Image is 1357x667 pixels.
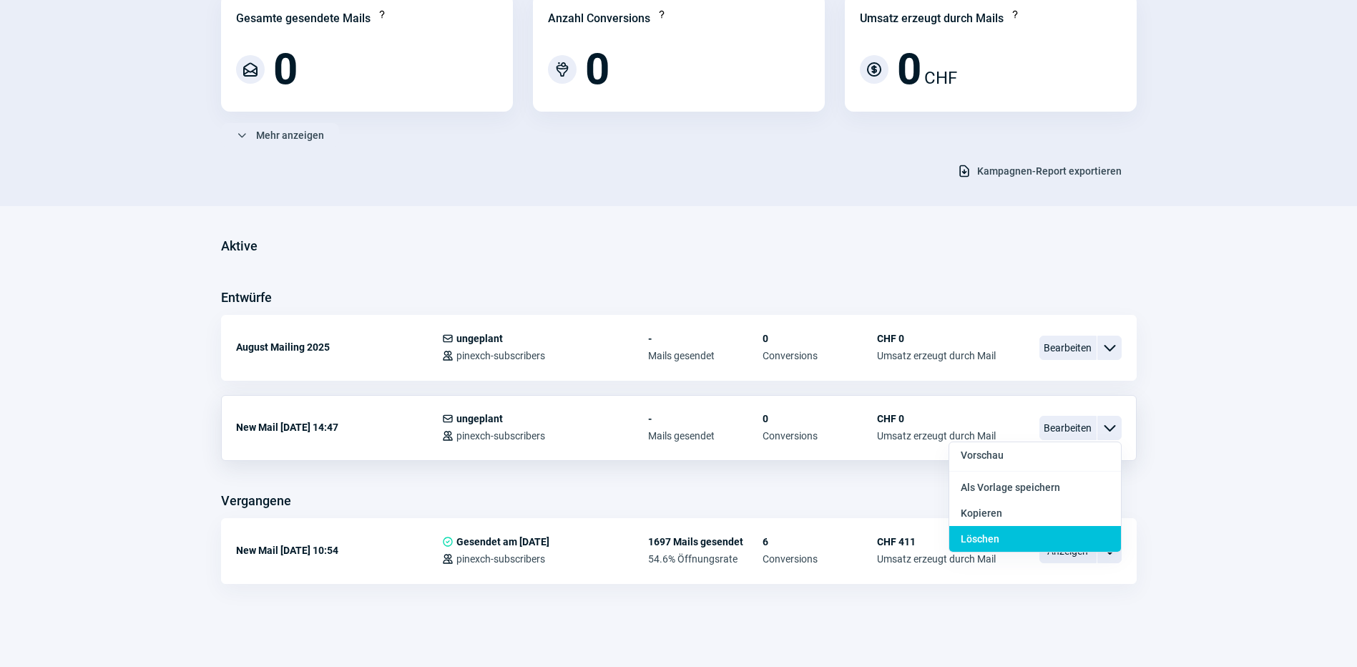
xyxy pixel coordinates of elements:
[924,65,957,91] span: CHF
[456,350,545,361] span: pinexch-subscribers
[877,430,996,442] span: Umsatz erzeugt durch Mail
[763,350,877,361] span: Conversions
[236,413,442,442] div: New Mail [DATE] 14:47
[236,536,442,565] div: New Mail [DATE] 10:54
[763,536,877,547] span: 6
[1039,416,1097,440] span: Bearbeiten
[221,490,291,512] h3: Vergangene
[221,123,339,147] button: Mehr anzeigen
[456,536,549,547] span: Gesendet am [DATE]
[860,10,1004,27] div: Umsatz erzeugt durch Mails
[763,413,877,424] span: 0
[456,413,503,424] span: ungeplant
[648,333,763,344] span: -
[877,333,996,344] span: CHF 0
[456,430,545,442] span: pinexch-subscribers
[456,333,503,344] span: ungeplant
[648,553,763,565] span: 54.6% Öffnungsrate
[273,48,298,91] span: 0
[648,430,763,442] span: Mails gesendet
[648,413,763,424] span: -
[897,48,921,91] span: 0
[548,10,650,27] div: Anzahl Conversions
[877,350,996,361] span: Umsatz erzeugt durch Mail
[977,160,1122,182] span: Kampagnen-Report exportieren
[961,507,1002,519] span: Kopieren
[763,430,877,442] span: Conversions
[961,482,1060,493] span: Als Vorlage speichern
[1039,336,1097,360] span: Bearbeiten
[763,553,877,565] span: Conversions
[456,553,545,565] span: pinexch-subscribers
[942,159,1137,183] button: Kampagnen-Report exportieren
[221,286,272,309] h3: Entwürfe
[961,449,1004,461] span: Vorschau
[763,333,877,344] span: 0
[585,48,609,91] span: 0
[877,413,996,424] span: CHF 0
[877,553,996,565] span: Umsatz erzeugt durch Mail
[648,350,763,361] span: Mails gesendet
[256,124,324,147] span: Mehr anzeigen
[236,10,371,27] div: Gesamte gesendete Mails
[236,333,442,361] div: August Mailing 2025
[877,536,996,547] span: CHF 411
[648,536,763,547] span: 1697 Mails gesendet
[961,533,999,545] span: Löschen
[221,235,258,258] h3: Aktive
